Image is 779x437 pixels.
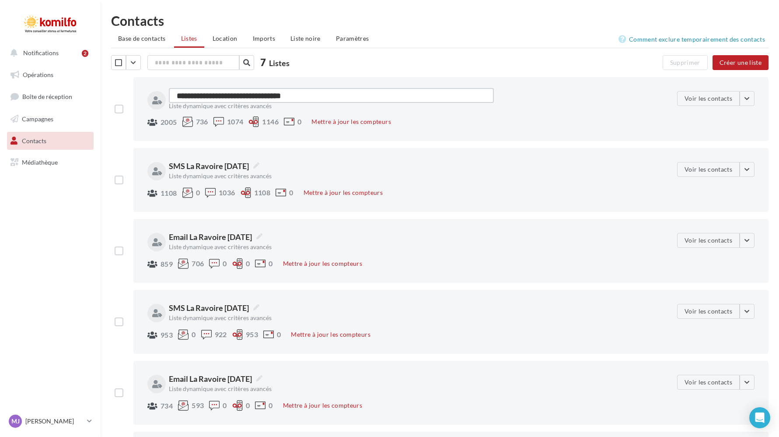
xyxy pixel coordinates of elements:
button: Mettre à jour les compteurs [279,400,366,411]
button: Voir les contacts [677,375,740,390]
span: 0 [289,189,293,196]
span: 1036 [219,189,235,196]
span: 0 [246,402,250,409]
span: Contacts [22,137,46,144]
span: 2005 [161,119,177,126]
span: 0 [192,331,196,338]
span: 1074 [227,118,244,125]
span: 0 [246,260,250,267]
div: Open Intercom Messenger [749,407,770,428]
span: Notifications [23,49,59,56]
span: 736 [196,118,208,125]
button: Voir les contacts [677,91,740,106]
span: 1108 [254,189,271,196]
span: SMS La Ravoire [DATE] [169,302,259,314]
button: Mettre à jour les compteurs [279,258,366,269]
a: Boîte de réception [5,87,95,106]
div: Liste dynamique avec critères avancés [169,315,494,321]
span: 734 [161,402,173,409]
a: Campagnes [5,110,95,128]
span: 706 [192,260,204,267]
span: 0 [297,118,301,125]
button: Voir les contacts [677,304,740,319]
button: Voir les contacts [677,162,740,177]
span: 593 [192,402,204,409]
span: 859 [161,261,173,268]
a: Opérations [5,66,95,84]
span: 0 [196,189,200,196]
div: Liste dynamique avec critères avancés [169,173,494,179]
div: Liste dynamique avec critères avancés [169,103,494,109]
span: Listes [269,58,290,68]
span: Campagnes [22,115,53,123]
div: 2 [82,50,88,57]
button: Supprimer [663,55,708,70]
span: Liste noire [290,35,321,42]
span: SMS La Ravoire [DATE] [169,160,259,172]
span: Email La Ravoire [DATE] [169,231,262,243]
span: Base de contacts [118,35,166,42]
span: 0 [223,402,227,409]
span: 922 [215,331,227,338]
span: 0 [269,402,272,409]
div: Liste dynamique avec critères avancés [169,244,494,250]
span: Paramètres [336,35,369,42]
span: 1108 [161,190,177,197]
button: Notifications 2 [5,44,92,62]
a: Contacts [5,132,95,150]
div: Liste dynamique avec critères avancés [169,386,494,392]
span: Imports [253,35,275,42]
a: Comment exclure temporairement des contacts [618,34,769,45]
span: 1146 [262,118,279,125]
span: 953 [246,331,258,338]
button: Mettre à jour les compteurs [287,329,374,340]
span: 0 [277,331,281,338]
span: Location [213,35,238,42]
span: 0 [223,260,227,267]
span: 953 [161,331,173,338]
span: MJ [11,417,20,426]
button: Créer une liste [713,55,769,70]
button: Voir les contacts [677,233,740,248]
a: Médiathèque [5,153,95,172]
p: [PERSON_NAME] [25,417,84,426]
span: Boîte de réception [22,93,72,100]
span: 7 [260,56,266,69]
button: Mettre à jour les compteurs [308,116,394,127]
span: Médiathèque [22,159,58,166]
span: Email La Ravoire [DATE] [169,373,262,384]
span: Opérations [23,71,53,78]
a: MJ [PERSON_NAME] [7,413,94,430]
button: Mettre à jour les compteurs [300,187,386,198]
h1: Contacts [111,14,769,27]
span: 0 [269,260,272,267]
